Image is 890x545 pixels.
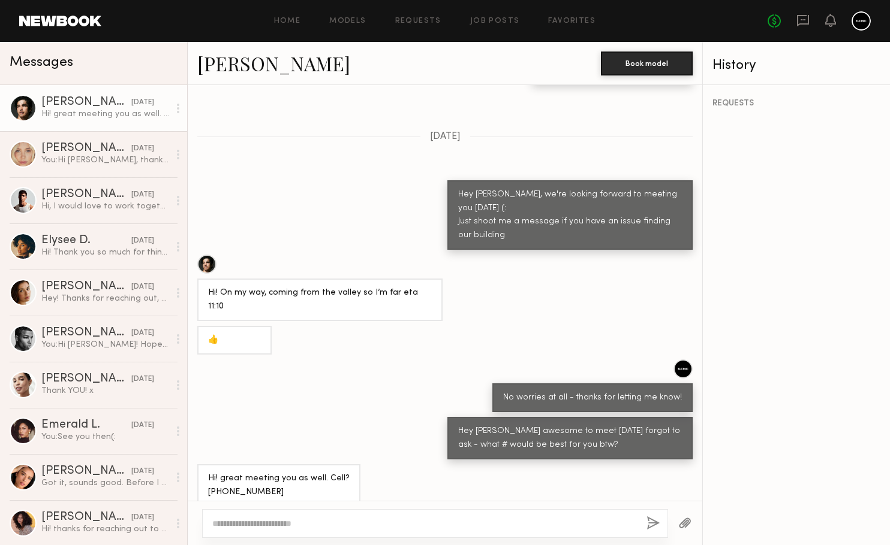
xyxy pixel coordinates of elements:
[503,391,682,405] div: No worries at all - thanks for letting me know!
[131,420,154,431] div: [DATE]
[208,472,350,499] div: Hi! great meeting you as well. Cell? [PHONE_NUMBER]
[41,143,131,155] div: [PERSON_NAME]
[131,512,154,523] div: [DATE]
[274,17,301,25] a: Home
[41,419,131,431] div: Emerald L.
[41,431,169,443] div: You: See you then(:
[131,374,154,385] div: [DATE]
[41,523,169,535] div: Hi! thanks for reaching out to me! what are the details of the job? Rate, usage, brand etc thanks...
[41,96,131,108] div: [PERSON_NAME]
[41,235,131,247] div: Elysee D.
[10,56,73,69] span: Messages
[41,327,131,339] div: [PERSON_NAME]
[395,17,441,25] a: Requests
[41,189,131,201] div: [PERSON_NAME]
[41,281,131,293] div: [PERSON_NAME]
[41,293,169,304] div: Hey! Thanks for reaching out, would love to work together! I don’t have a car right now, so depen...
[712,59,880,72] div: History
[131,466,154,477] div: [DATE]
[41,511,131,523] div: [PERSON_NAME]
[601,52,693,75] button: Book model
[41,247,169,258] div: Hi! Thank you so much for thinking of me and reaching out:) I’m available [DATE] before 11am, if ...
[430,132,461,142] span: [DATE]
[41,108,169,120] div: Hi! great meeting you as well. Cell? [PHONE_NUMBER]
[601,57,693,68] a: Book model
[208,334,261,347] div: 👍
[41,477,169,489] div: Got it, sounds good. Before I️ move forward with scheduling the casting could I️ please learn a b...
[131,281,154,293] div: [DATE]
[41,385,169,396] div: Thank YOU! x
[41,465,131,477] div: [PERSON_NAME]
[41,155,169,166] div: You: Hi [PERSON_NAME], thanks for getting back to me! Sounds good (:
[131,189,154,201] div: [DATE]
[131,143,154,155] div: [DATE]
[458,188,682,243] div: Hey [PERSON_NAME], we're looking forward to meeting you [DATE] (: Just shoot me a message if you ...
[131,235,154,247] div: [DATE]
[712,99,880,108] div: REQUESTS
[470,17,520,25] a: Job Posts
[197,50,350,76] a: [PERSON_NAME]
[548,17,596,25] a: Favorites
[41,339,169,350] div: You: Hi [PERSON_NAME]! Hope all is well! I wanted to reach out because we would love to work with...
[41,201,169,212] div: Hi, I would love to work together as well. I am traveling until 8/23 so I cannot until then thank...
[131,328,154,339] div: [DATE]
[458,425,682,452] div: Hey [PERSON_NAME] awesome to meet [DATE] forgot to ask - what # would be best for you btw?
[131,97,154,108] div: [DATE]
[329,17,366,25] a: Models
[208,286,432,314] div: Hi! On my way, coming from the valley so I’m far eta 11:10
[41,373,131,385] div: [PERSON_NAME]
